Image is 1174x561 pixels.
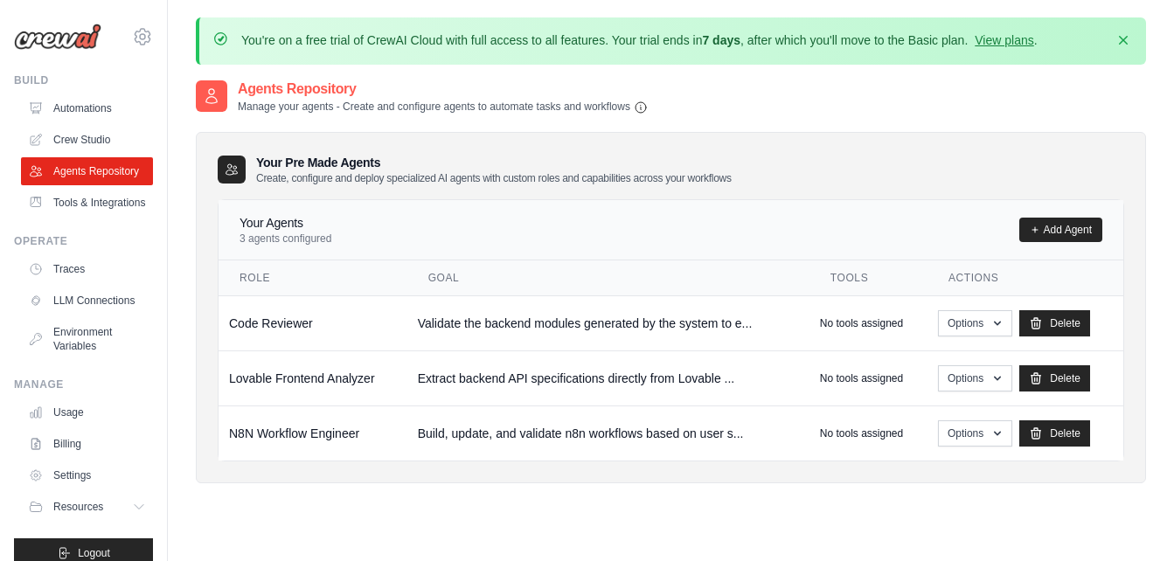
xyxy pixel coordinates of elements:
p: No tools assigned [820,371,903,385]
td: Lovable Frontend Analyzer [219,350,407,405]
td: Validate the backend modules generated by the system to e... [407,295,809,350]
button: Options [938,365,1012,391]
a: Environment Variables [21,318,153,360]
a: Delete [1019,310,1090,336]
a: Traces [21,255,153,283]
th: Tools [809,260,927,296]
button: Resources [21,493,153,521]
button: Options [938,310,1012,336]
a: Tools & Integrations [21,189,153,217]
a: Crew Studio [21,126,153,154]
td: N8N Workflow Engineer [219,405,407,461]
img: Logo [14,24,101,50]
div: Operate [14,234,153,248]
td: Extract backend API specifications directly from Lovable ... [407,350,809,405]
a: Add Agent [1019,218,1102,242]
th: Actions [927,260,1123,296]
h3: Your Pre Made Agents [256,154,732,185]
div: Manage [14,377,153,391]
p: Manage your agents - Create and configure agents to automate tasks and workflows [238,100,648,114]
span: Resources [53,500,103,514]
td: Code Reviewer [219,295,407,350]
a: Usage [21,398,153,426]
th: Goal [407,260,809,296]
a: View plans [975,33,1033,47]
span: Logout [78,546,110,560]
a: Automations [21,94,153,122]
h2: Agents Repository [238,79,648,100]
a: Settings [21,461,153,489]
a: LLM Connections [21,287,153,315]
a: Delete [1019,420,1090,447]
strong: 7 days [702,33,740,47]
p: Create, configure and deploy specialized AI agents with custom roles and capabilities across your... [256,171,732,185]
div: Build [14,73,153,87]
p: No tools assigned [820,426,903,440]
h4: Your Agents [240,214,331,232]
p: 3 agents configured [240,232,331,246]
button: Options [938,420,1012,447]
a: Agents Repository [21,157,153,185]
p: You're on a free trial of CrewAI Cloud with full access to all features. Your trial ends in , aft... [241,31,1038,49]
a: Delete [1019,365,1090,391]
th: Role [219,260,407,296]
a: Billing [21,430,153,458]
td: Build, update, and validate n8n workflows based on user s... [407,405,809,461]
p: No tools assigned [820,316,903,330]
